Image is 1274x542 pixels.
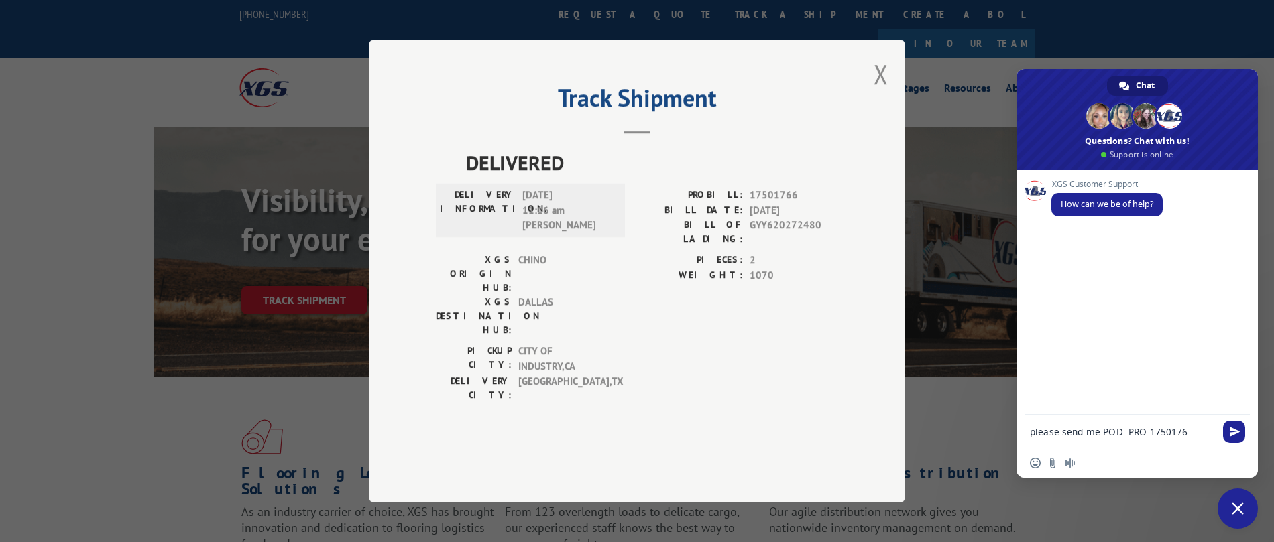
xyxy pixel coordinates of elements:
label: BILL DATE: [637,203,743,218]
span: CITY OF INDUSTRY , CA [518,344,609,374]
span: Insert an emoji [1030,458,1041,468]
label: WEIGHT: [637,268,743,283]
label: PIECES: [637,253,743,268]
span: [GEOGRAPHIC_DATA] , TX [518,374,609,402]
span: GYY620272480 [750,218,838,246]
div: Close chat [1218,488,1258,529]
span: Audio message [1065,458,1076,468]
label: DELIVERY INFORMATION: [440,188,516,233]
span: Chat [1136,76,1155,96]
span: Send [1223,421,1245,443]
span: Send a file [1047,458,1058,468]
span: [DATE] 11:16 am [PERSON_NAME] [522,188,613,233]
span: DALLAS [518,295,609,337]
span: How can we be of help? [1061,198,1153,210]
h2: Track Shipment [436,88,838,114]
span: DELIVERED [466,147,838,178]
textarea: Compose your message... [1030,426,1215,438]
label: XGS ORIGIN HUB: [436,253,512,295]
label: DELIVERY CITY: [436,374,512,402]
label: XGS DESTINATION HUB: [436,295,512,337]
div: Chat [1107,76,1168,96]
label: PROBILL: [637,188,743,203]
span: XGS Customer Support [1051,180,1163,189]
button: Close modal [874,56,888,92]
span: CHINO [518,253,609,295]
span: 2 [750,253,838,268]
label: BILL OF LADING: [637,218,743,246]
span: 1070 [750,268,838,283]
label: PICKUP CITY: [436,344,512,374]
span: 17501766 [750,188,838,203]
span: [DATE] [750,203,838,218]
